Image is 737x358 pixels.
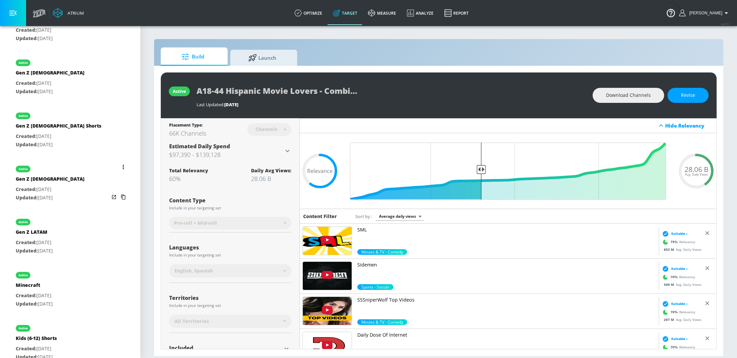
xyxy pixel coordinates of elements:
div: Hide Relevancy [300,118,716,133]
div: active [19,327,28,330]
a: SSSniperWolf Top Videos [357,297,656,319]
p: Daily Dose Of Internet [357,332,656,338]
p: [DATE] [16,79,85,87]
div: activeGen Z [DEMOGRAPHIC_DATA]Created:[DATE]Updated:[DATE] [11,53,130,101]
div: active [19,274,28,277]
div: Territories [169,295,291,301]
div: Content Type [169,198,291,203]
span: Updated: [16,88,38,95]
div: Gen Z [DEMOGRAPHIC_DATA] Shorts [16,123,101,132]
button: Copy Targeting Set Link [119,192,128,202]
button: Download Channels [593,88,664,103]
div: Suitable › [661,230,688,237]
div: active [19,61,28,64]
a: SML [357,226,656,249]
div: Relevancy [661,272,696,282]
h3: $97,390 - $139,128 [169,150,283,159]
span: Created: [16,27,36,33]
span: All Territories [174,318,209,325]
div: activeGen Z [DEMOGRAPHIC_DATA]Created:[DATE]Updated:[DATE] [11,159,130,207]
a: measure [363,1,401,25]
span: Movies & TV - Comedy [357,319,407,325]
div: Kids (6-12) Shorts [16,335,57,345]
div: active [173,88,186,94]
div: Estimated Daily Spend$97,390 - $139,128 [169,143,291,159]
span: Suitable › [671,336,688,341]
p: [DATE] [16,185,85,194]
div: active [19,220,28,224]
div: Hide Relevancy [665,122,713,129]
div: Suitable › [661,265,688,272]
div: Average daily views [376,212,424,221]
span: English, Spanish [174,267,213,274]
span: 28.06 B [685,166,708,173]
div: Relevancy [661,342,696,352]
p: [DATE] [16,292,53,300]
p: SML [357,226,656,233]
div: Relevancy [661,237,696,247]
div: active [19,167,28,171]
span: Launch [237,50,288,66]
div: Daily Avg Views: [251,167,291,174]
span: Created: [16,292,36,299]
span: Updated: [16,301,38,307]
a: Target [328,1,363,25]
span: Suitable › [671,231,688,236]
span: [DATE] [224,102,238,108]
span: 70 % [671,345,680,350]
div: activeMinecraftCreated:[DATE]Updated:[DATE] [11,265,130,313]
button: Open in new window [109,192,119,202]
a: Report [439,1,474,25]
a: Daily Dose Of Internet [357,332,656,354]
span: Created: [16,133,36,139]
span: Updated: [16,141,38,148]
span: Sports - Soccer [357,284,393,290]
p: Sidemen [357,261,656,268]
img: UUnSWkrRWNQWNhDusoWr_HXQ [303,227,352,255]
p: [DATE] [16,34,53,43]
div: Include in your targeting set [169,253,291,257]
p: [DATE] [16,132,101,141]
a: Sidemen [357,261,656,284]
span: Created: [16,345,36,352]
div: Gen Z [DEMOGRAPHIC_DATA] [16,176,85,185]
span: 653 M [664,247,676,252]
span: Created: [16,186,36,192]
div: activeGen Z [DEMOGRAPHIC_DATA] ShortsCreated:[DATE]Updated:[DATE] [11,106,130,154]
div: 75.0% [357,249,407,255]
div: Suitable › [661,301,688,307]
a: Analyze [401,1,439,25]
input: Final Threshold [347,143,669,200]
div: Avg. Daily Views [661,247,702,252]
div: Include in your targeting set [169,206,291,210]
div: Languages [169,245,291,250]
div: Suitable › [661,336,688,342]
div: English, Spanish [169,264,291,278]
span: Movies & TV - Comedy [357,249,407,255]
div: Included [169,345,281,351]
span: Updated: [16,35,38,41]
span: Pre-roll + Mid-roll [174,220,217,226]
div: Avg. Daily Views [661,282,702,287]
span: Created: [16,239,36,245]
span: Updated: [16,194,38,201]
span: v 4.22.2 [721,22,730,26]
p: [DATE] [16,26,53,34]
a: Atrium [53,8,84,18]
span: Estimated Daily Spend [169,143,230,150]
p: [DATE] [16,238,53,247]
span: Avg. Daily Views [685,173,708,176]
span: Relevance [307,168,333,174]
h6: Content Filter [303,213,337,219]
p: [DATE] [16,87,85,96]
div: Last Updated: [197,102,586,108]
div: Relevancy [661,307,696,317]
span: Download Channels [606,91,651,100]
img: UUGovFxnYvAR_OozTMzQqt3A [303,297,352,325]
div: 70.0% [357,284,393,290]
span: Created: [16,80,36,86]
img: UUDogdKl7t7NHzQ95aEwkdMw [303,262,352,290]
div: All Territories [169,315,291,328]
div: Gen Z LATAM [16,229,53,238]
